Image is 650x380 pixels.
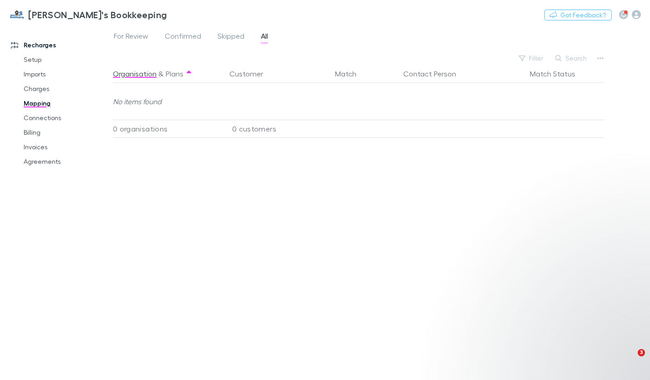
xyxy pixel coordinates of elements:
[15,111,118,125] a: Connections
[114,31,148,43] span: For Review
[15,81,118,96] a: Charges
[222,120,331,138] div: 0 customers
[218,31,244,43] span: Skipped
[15,125,118,140] a: Billing
[15,67,118,81] a: Imports
[113,65,218,83] div: &
[9,9,25,20] img: Jim's Bookkeeping's Logo
[113,120,222,138] div: 0 organisations
[551,53,592,64] button: Search
[15,96,118,111] a: Mapping
[4,4,173,25] a: [PERSON_NAME]'s Bookkeeping
[2,38,118,52] a: Recharges
[403,65,467,83] button: Contact Person
[113,65,157,83] button: Organisation
[166,65,183,83] button: Plans
[28,9,167,20] h3: [PERSON_NAME]'s Bookkeeping
[165,31,201,43] span: Confirmed
[15,140,118,154] a: Invoices
[514,53,549,64] button: Filter
[113,83,599,120] div: No items found
[229,65,274,83] button: Customer
[530,65,586,83] button: Match Status
[619,349,641,371] iframe: Intercom live chat
[544,10,612,20] button: Got Feedback?
[335,65,367,83] button: Match
[15,154,118,169] a: Agreements
[261,31,268,43] span: All
[638,349,645,356] span: 3
[15,52,118,67] a: Setup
